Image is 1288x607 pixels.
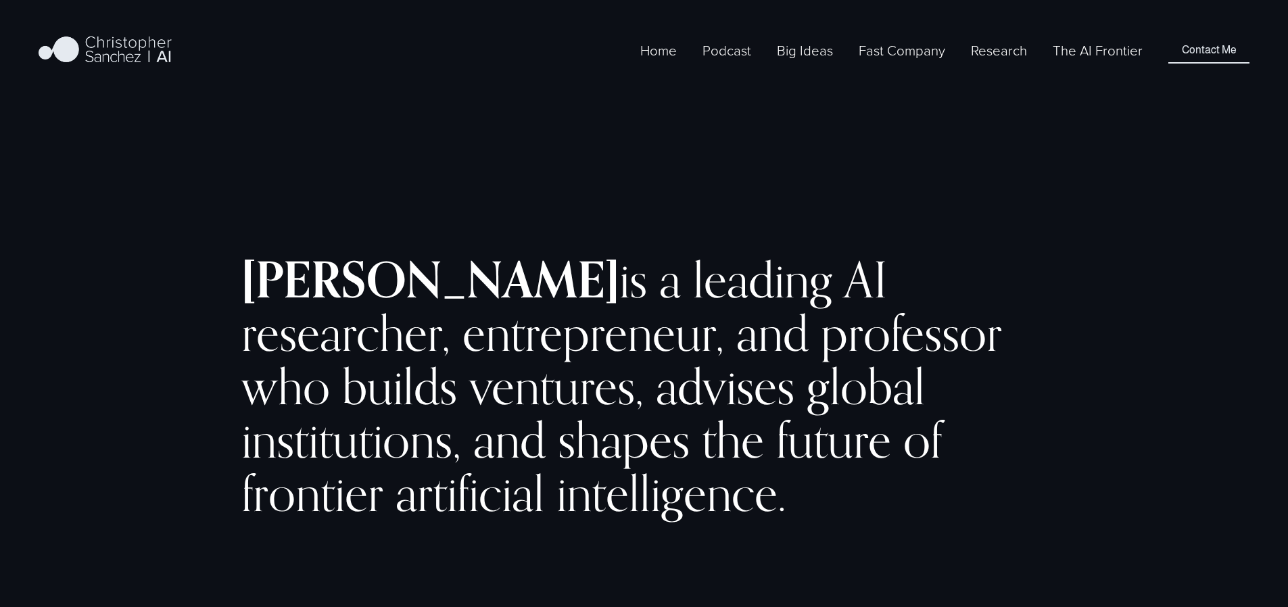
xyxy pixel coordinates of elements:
h2: is a leading AI researcher, entrepreneur, and professor who builds ventures, advises global insti... [241,253,1046,520]
a: folder dropdown [777,39,833,62]
span: Fast Company [859,41,945,60]
a: The AI Frontier [1053,39,1143,62]
img: Christopher Sanchez | AI [39,34,172,68]
a: Contact Me [1168,37,1249,63]
a: Podcast [702,39,751,62]
strong: [PERSON_NAME] [241,249,619,310]
span: Research [971,41,1027,60]
a: folder dropdown [859,39,945,62]
a: Home [640,39,677,62]
a: folder dropdown [971,39,1027,62]
span: Big Ideas [777,41,833,60]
